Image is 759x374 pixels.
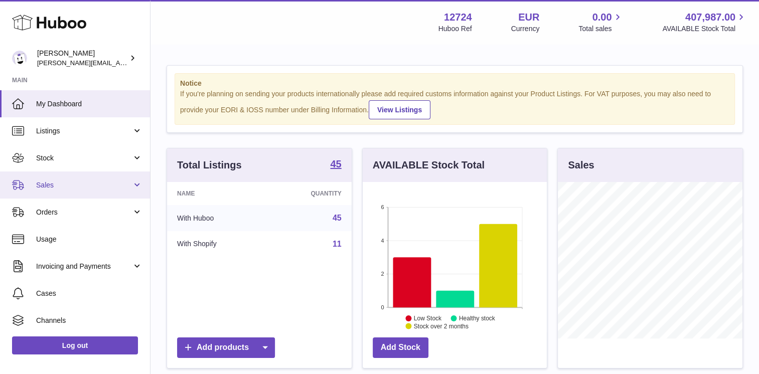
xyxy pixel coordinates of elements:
[373,337,428,358] a: Add Stock
[568,158,594,172] h3: Sales
[330,159,341,171] a: 45
[36,180,132,190] span: Sales
[381,304,384,310] text: 0
[518,11,539,24] strong: EUR
[381,271,384,277] text: 2
[373,158,485,172] h3: AVAILABLE Stock Total
[333,214,342,222] a: 45
[12,336,138,354] a: Log out
[37,49,127,68] div: [PERSON_NAME]
[36,99,142,109] span: My Dashboard
[167,182,266,205] th: Name
[266,182,351,205] th: Quantity
[381,204,384,210] text: 6
[36,262,132,271] span: Invoicing and Payments
[369,100,430,119] a: View Listings
[459,315,496,322] text: Healthy stock
[167,205,266,231] td: With Huboo
[662,24,747,34] span: AVAILABLE Stock Total
[414,315,442,322] text: Low Stock
[662,11,747,34] a: 407,987.00 AVAILABLE Stock Total
[177,337,275,358] a: Add products
[36,289,142,298] span: Cases
[177,158,242,172] h3: Total Listings
[180,89,729,119] div: If you're planning on sending your products internationally please add required customs informati...
[333,240,342,248] a: 11
[685,11,735,24] span: 407,987.00
[578,24,623,34] span: Total sales
[12,51,27,66] img: sebastian@ffern.co
[36,153,132,163] span: Stock
[180,79,729,88] strong: Notice
[167,231,266,257] td: With Shopify
[592,11,612,24] span: 0.00
[381,238,384,244] text: 4
[414,323,469,330] text: Stock over 2 months
[578,11,623,34] a: 0.00 Total sales
[36,208,132,217] span: Orders
[330,159,341,169] strong: 45
[37,59,201,67] span: [PERSON_NAME][EMAIL_ADDRESS][DOMAIN_NAME]
[511,24,540,34] div: Currency
[36,316,142,325] span: Channels
[36,126,132,136] span: Listings
[438,24,472,34] div: Huboo Ref
[36,235,142,244] span: Usage
[444,11,472,24] strong: 12724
